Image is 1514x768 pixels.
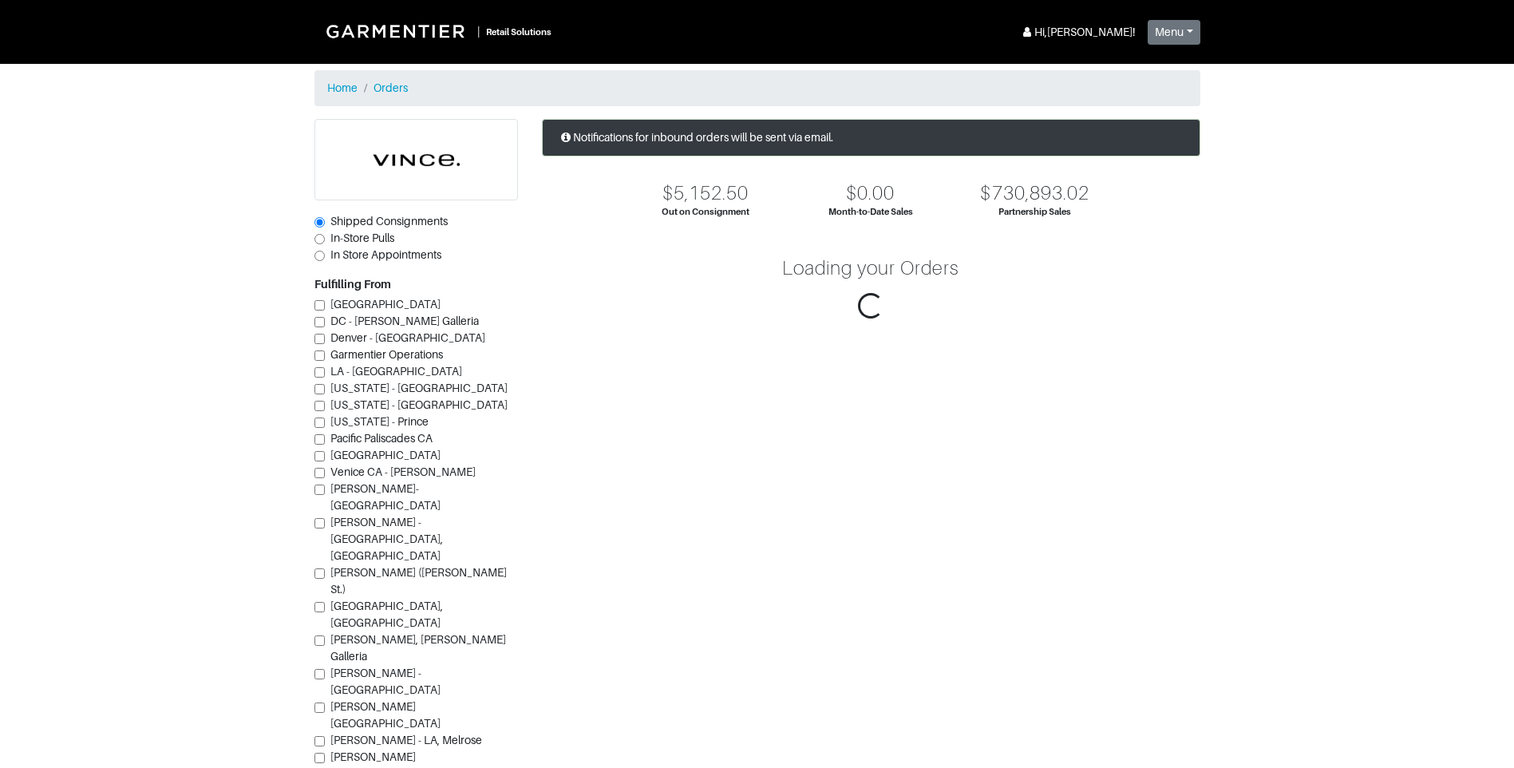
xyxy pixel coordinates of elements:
button: Menu [1148,20,1200,45]
input: [GEOGRAPHIC_DATA] [314,300,325,311]
input: DC - [PERSON_NAME] Galleria [314,317,325,327]
input: [US_STATE] - Prince [314,418,325,428]
div: $0.00 [846,182,895,205]
input: [PERSON_NAME]-[GEOGRAPHIC_DATA] [314,485,325,495]
div: Loading your Orders [782,257,960,280]
input: In Store Appointments [314,251,325,261]
input: Denver - [GEOGRAPHIC_DATA] [314,334,325,344]
div: $730,893.02 [980,182,1089,205]
input: [PERSON_NAME] - LA, Melrose [314,736,325,746]
img: cyAkLTq7csKWtL9WARqkkVaF.png [315,120,517,200]
span: Venice CA - [PERSON_NAME] [330,465,476,478]
div: Month-to-Date Sales [828,205,913,219]
span: [PERSON_NAME] - [GEOGRAPHIC_DATA], [GEOGRAPHIC_DATA] [330,516,443,562]
div: Out on Consignment [662,205,749,219]
span: [US_STATE] - [GEOGRAPHIC_DATA] [330,382,508,394]
span: In Store Appointments [330,248,441,261]
span: [GEOGRAPHIC_DATA] [330,449,441,461]
input: [US_STATE] - [GEOGRAPHIC_DATA] [314,384,325,394]
nav: breadcrumb [314,70,1200,106]
input: [PERSON_NAME] - [GEOGRAPHIC_DATA] [314,669,325,679]
span: [PERSON_NAME] - LA, Melrose [330,734,482,746]
span: [PERSON_NAME] - [GEOGRAPHIC_DATA] [330,667,441,696]
input: [GEOGRAPHIC_DATA], [GEOGRAPHIC_DATA] [314,602,325,612]
span: Pacific Paliscades CA [330,432,433,445]
span: LA - [GEOGRAPHIC_DATA] [330,365,462,378]
div: $5,152.50 [662,182,749,205]
span: [GEOGRAPHIC_DATA], [GEOGRAPHIC_DATA] [330,600,443,629]
input: Venice CA - [PERSON_NAME] [314,468,325,478]
span: [US_STATE] - [GEOGRAPHIC_DATA] [330,398,508,411]
input: Garmentier Operations [314,350,325,361]
div: | [477,23,480,40]
input: [PERSON_NAME] - [GEOGRAPHIC_DATA], [GEOGRAPHIC_DATA] [314,518,325,528]
input: Pacific Paliscades CA [314,434,325,445]
span: Shipped Consignments [330,215,448,228]
span: [PERSON_NAME] ([PERSON_NAME] St.) [330,566,507,596]
input: [PERSON_NAME] ([PERSON_NAME] St.) [314,568,325,579]
input: [PERSON_NAME], [PERSON_NAME] Galleria [314,635,325,646]
input: LA - [GEOGRAPHIC_DATA] [314,367,325,378]
a: Home [327,81,358,94]
span: [GEOGRAPHIC_DATA] [330,298,441,311]
span: [PERSON_NAME]-[GEOGRAPHIC_DATA] [330,482,441,512]
input: [PERSON_NAME][GEOGRAPHIC_DATA] [314,703,325,713]
input: In-Store Pulls [314,234,325,244]
label: Fulfilling From [314,276,391,293]
span: [PERSON_NAME], [PERSON_NAME] Galleria [330,633,506,663]
div: Notifications for inbound orders will be sent via email. [542,119,1200,156]
input: Shipped Consignments [314,217,325,228]
div: Hi, [PERSON_NAME] ! [1020,24,1135,41]
a: Orders [374,81,408,94]
span: Denver - [GEOGRAPHIC_DATA] [330,331,485,344]
div: Partnership Sales [998,205,1071,219]
a: |Retail Solutions [314,13,558,49]
span: DC - [PERSON_NAME] Galleria [330,315,479,327]
span: In-Store Pulls [330,232,394,244]
input: [GEOGRAPHIC_DATA] [314,451,325,461]
small: Retail Solutions [486,27,551,37]
input: [US_STATE] - [GEOGRAPHIC_DATA] [314,401,325,411]
span: [US_STATE] - Prince [330,415,429,428]
img: Garmentier [318,16,477,46]
span: [PERSON_NAME][GEOGRAPHIC_DATA] [330,700,441,730]
input: [PERSON_NAME][GEOGRAPHIC_DATA]. [314,753,325,763]
span: Garmentier Operations [330,348,443,361]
